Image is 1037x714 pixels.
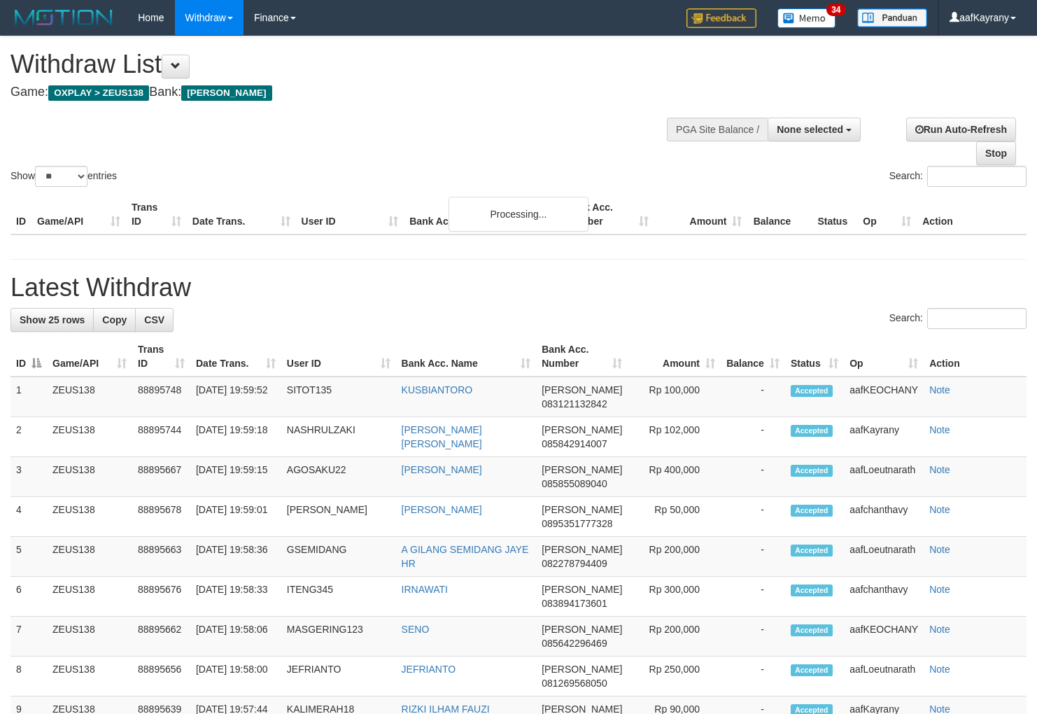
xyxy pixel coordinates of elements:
[144,314,164,325] span: CSV
[721,337,785,377] th: Balance: activate to sort column ascending
[844,377,924,417] td: aafKEOCHANY
[812,195,857,234] th: Status
[47,657,132,696] td: ZEUS138
[31,195,126,234] th: Game/API
[190,377,281,417] td: [DATE] 19:59:52
[10,577,47,617] td: 6
[190,617,281,657] td: [DATE] 19:58:06
[826,3,845,16] span: 34
[542,478,607,489] span: Copy 085855089040 to clipboard
[542,624,622,635] span: [PERSON_NAME]
[190,337,281,377] th: Date Trans.: activate to sort column ascending
[281,457,396,497] td: AGOSAKU22
[844,537,924,577] td: aafLoeutnarath
[542,678,607,689] span: Copy 081269568050 to clipboard
[721,417,785,457] td: -
[542,398,607,409] span: Copy 083121132842 to clipboard
[190,457,281,497] td: [DATE] 19:59:15
[281,337,396,377] th: User ID: activate to sort column ascending
[721,457,785,497] td: -
[402,424,482,449] a: [PERSON_NAME] [PERSON_NAME]
[721,537,785,577] td: -
[791,624,833,636] span: Accepted
[93,308,136,332] a: Copy
[449,197,588,232] div: Processing...
[791,385,833,397] span: Accepted
[47,577,132,617] td: ZEUS138
[654,195,748,234] th: Amount
[402,504,482,515] a: [PERSON_NAME]
[747,195,812,234] th: Balance
[402,464,482,475] a: [PERSON_NAME]
[542,438,607,449] span: Copy 085842914007 to clipboard
[402,664,456,675] a: JEFRIANTO
[929,664,950,675] a: Note
[929,624,950,635] a: Note
[10,7,117,28] img: MOTION_logo.png
[402,624,430,635] a: SENO
[929,504,950,515] a: Note
[47,457,132,497] td: ZEUS138
[402,584,448,595] a: IRNAWATI
[47,537,132,577] td: ZEUS138
[281,577,396,617] td: ITENG345
[10,166,117,187] label: Show entries
[135,308,174,332] a: CSV
[929,544,950,555] a: Note
[628,337,721,377] th: Amount: activate to sort column ascending
[10,50,677,78] h1: Withdraw List
[628,417,721,457] td: Rp 102,000
[10,457,47,497] td: 3
[542,558,607,569] span: Copy 082278794409 to clipboard
[132,337,190,377] th: Trans ID: activate to sort column ascending
[20,314,85,325] span: Show 25 rows
[190,657,281,696] td: [DATE] 19:58:00
[281,617,396,657] td: MASGERING123
[844,457,924,497] td: aafLoeutnarath
[132,417,190,457] td: 88895744
[542,664,622,675] span: [PERSON_NAME]
[190,537,281,577] td: [DATE] 19:58:36
[132,577,190,617] td: 88895676
[47,337,132,377] th: Game/API: activate to sort column ascending
[628,657,721,696] td: Rp 250,000
[47,417,132,457] td: ZEUS138
[844,657,924,696] td: aafLoeutnarath
[768,118,861,141] button: None selected
[628,577,721,617] td: Rp 300,000
[929,464,950,475] a: Note
[396,337,537,377] th: Bank Acc. Name: activate to sort column ascending
[791,425,833,437] span: Accepted
[560,195,654,234] th: Bank Acc. Number
[929,424,950,435] a: Note
[844,337,924,377] th: Op: activate to sort column ascending
[542,504,622,515] span: [PERSON_NAME]
[132,457,190,497] td: 88895667
[47,497,132,537] td: ZEUS138
[721,657,785,696] td: -
[927,308,1027,329] input: Search:
[281,417,396,457] td: NASHRULZAKI
[844,417,924,457] td: aafKayrany
[132,657,190,696] td: 88895656
[48,85,149,101] span: OXPLAY > ZEUS138
[190,577,281,617] td: [DATE] 19:58:33
[791,465,833,477] span: Accepted
[889,166,1027,187] label: Search:
[721,577,785,617] td: -
[917,195,1027,234] th: Action
[686,8,756,28] img: Feedback.jpg
[10,308,94,332] a: Show 25 rows
[844,577,924,617] td: aafchanthavy
[857,8,927,27] img: panduan.png
[628,457,721,497] td: Rp 400,000
[181,85,271,101] span: [PERSON_NAME]
[721,497,785,537] td: -
[281,657,396,696] td: JEFRIANTO
[190,497,281,537] td: [DATE] 19:59:01
[542,424,622,435] span: [PERSON_NAME]
[10,617,47,657] td: 7
[791,584,833,596] span: Accepted
[628,497,721,537] td: Rp 50,000
[976,141,1016,165] a: Stop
